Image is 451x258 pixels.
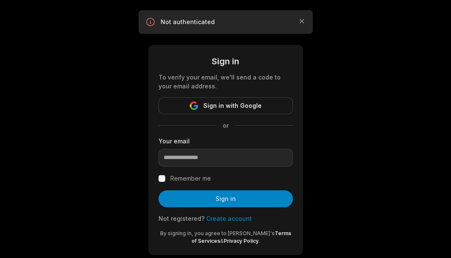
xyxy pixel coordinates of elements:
[206,215,252,222] a: Create account
[259,238,260,244] span: .
[203,101,262,111] span: Sign in with Google
[191,230,291,244] a: Terms of Services
[160,230,275,236] span: By signing in, you agree to [PERSON_NAME]'s
[224,238,259,244] a: Privacy Policy
[220,238,224,244] span: &
[159,73,293,91] div: To verify your email, we'll send a code to your email address.
[159,55,293,68] div: Sign in
[161,18,291,26] p: Not authenticated
[170,173,211,184] label: Remember me
[159,137,293,145] label: Your email
[159,215,205,222] span: Not registered?
[159,190,293,207] button: Sign in
[216,121,235,130] span: or
[159,97,293,114] button: Sign in with Google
